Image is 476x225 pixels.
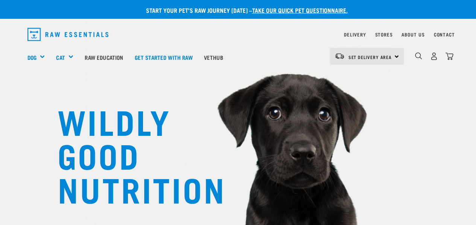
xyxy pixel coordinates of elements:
img: Raw Essentials Logo [27,28,109,41]
a: About Us [401,33,424,36]
a: Contact [434,33,455,36]
nav: dropdown navigation [21,25,455,44]
h1: WILDLY GOOD NUTRITION [58,103,208,205]
a: Raw Education [79,42,129,72]
a: Dog [27,53,36,62]
a: Get started with Raw [129,42,198,72]
a: take our quick pet questionnaire. [252,8,348,12]
img: user.png [430,52,438,60]
a: Stores [375,33,393,36]
a: Delivery [344,33,366,36]
img: home-icon-1@2x.png [415,52,422,59]
img: van-moving.png [335,53,345,59]
span: Set Delivery Area [348,56,392,58]
img: home-icon@2x.png [446,52,453,60]
a: Vethub [198,42,229,72]
a: Cat [56,53,65,62]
